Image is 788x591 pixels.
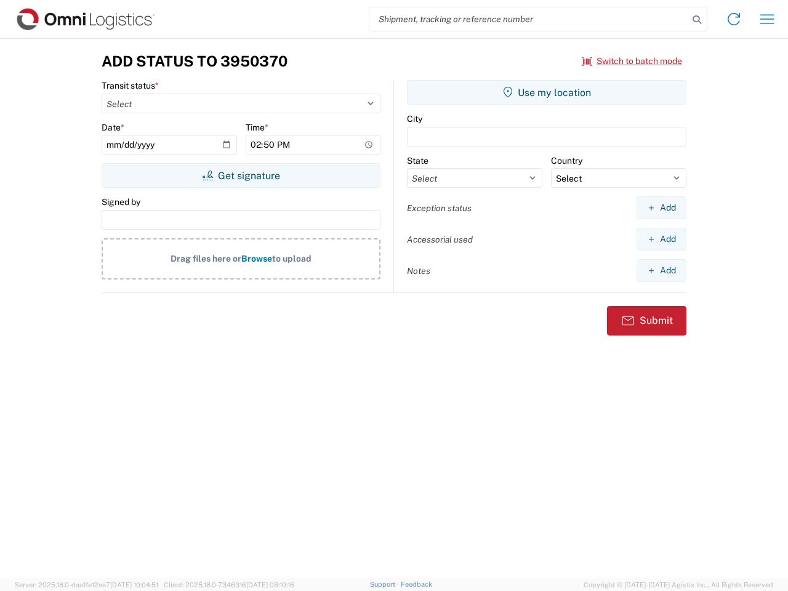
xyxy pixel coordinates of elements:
[637,259,686,282] button: Add
[551,155,582,166] label: Country
[407,155,428,166] label: State
[407,203,472,214] label: Exception status
[246,122,268,133] label: Time
[407,234,473,245] label: Accessorial used
[272,254,312,263] span: to upload
[15,581,158,589] span: Server: 2025.18.0-daa1fe12ee7
[582,51,682,71] button: Switch to batch mode
[637,228,686,251] button: Add
[102,80,159,91] label: Transit status
[407,265,430,276] label: Notes
[401,581,432,588] a: Feedback
[369,7,688,31] input: Shipment, tracking or reference number
[246,581,294,589] span: [DATE] 08:10:16
[607,306,686,336] button: Submit
[241,254,272,263] span: Browse
[407,80,686,105] button: Use my location
[584,579,773,590] span: Copyright © [DATE]-[DATE] Agistix Inc., All Rights Reserved
[102,163,380,188] button: Get signature
[164,581,294,589] span: Client: 2025.18.0-7346316
[407,113,422,124] label: City
[102,52,287,70] h3: Add Status to 3950370
[637,196,686,219] button: Add
[171,254,241,263] span: Drag files here or
[102,122,124,133] label: Date
[370,581,401,588] a: Support
[102,196,140,207] label: Signed by
[110,581,158,589] span: [DATE] 10:04:51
